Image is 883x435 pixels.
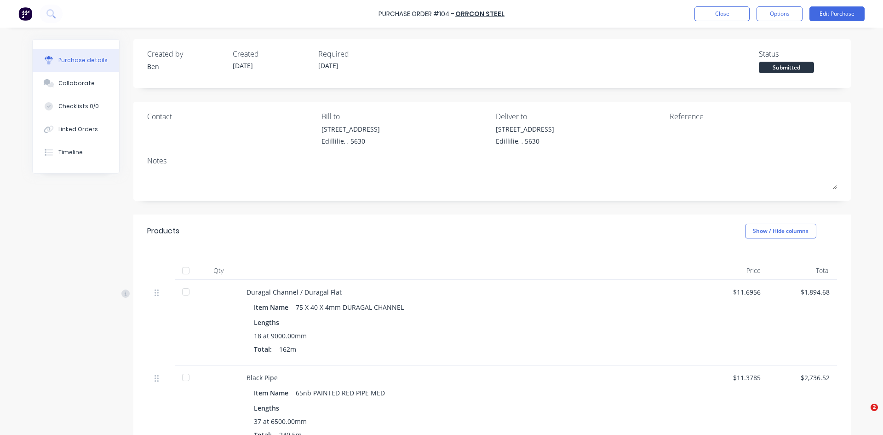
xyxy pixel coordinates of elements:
[18,7,32,21] img: Factory
[33,141,119,164] button: Timeline
[809,6,865,21] button: Edit Purchase
[233,48,311,59] div: Created
[58,79,95,87] div: Collaborate
[378,9,454,19] div: Purchase Order #104 -
[775,287,830,297] div: $1,894.68
[147,155,837,166] div: Notes
[33,72,119,95] button: Collaborate
[254,318,279,327] span: Lengths
[147,62,225,71] div: Ben
[706,373,761,383] div: $11.3785
[58,148,83,157] div: Timeline
[699,261,768,280] div: Price
[757,6,803,21] button: Options
[58,102,99,110] div: Checklists 0/0
[254,301,296,314] div: Item Name
[254,331,307,341] span: 18 at 9000.00mm
[455,9,505,18] a: Orrcon Steel
[254,386,296,400] div: Item Name
[852,404,874,426] iframe: Intercom live chat
[759,48,837,59] div: Status
[33,95,119,118] button: Checklists 0/0
[496,124,554,134] div: [STREET_ADDRESS]
[254,417,307,426] span: 37 at 6500.00mm
[775,373,830,383] div: $2,736.52
[318,48,396,59] div: Required
[58,125,98,133] div: Linked Orders
[254,344,272,354] span: Total:
[496,111,663,122] div: Deliver to
[321,136,380,146] div: Edillilie, , 5630
[321,111,489,122] div: Bill to
[147,48,225,59] div: Created by
[871,404,878,411] span: 2
[694,6,750,21] button: Close
[670,111,837,122] div: Reference
[247,373,692,383] div: Black Pipe
[296,386,385,400] div: 65nb PAINTED RED PIPE MED
[247,287,692,297] div: Duragal Channel / Duragal Flat
[279,344,296,354] span: 162m
[759,62,814,73] div: Submitted
[33,49,119,72] button: Purchase details
[768,261,837,280] div: Total
[321,124,380,134] div: [STREET_ADDRESS]
[33,118,119,141] button: Linked Orders
[706,287,761,297] div: $11.6956
[147,111,315,122] div: Contact
[296,301,404,314] div: 75 X 40 X 4mm DURAGAL CHANNEL
[147,226,179,237] div: Products
[496,136,554,146] div: Edillilie, , 5630
[58,56,108,64] div: Purchase details
[198,261,239,280] div: Qty
[254,403,279,413] span: Lengths
[745,224,816,238] button: Show / Hide columns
